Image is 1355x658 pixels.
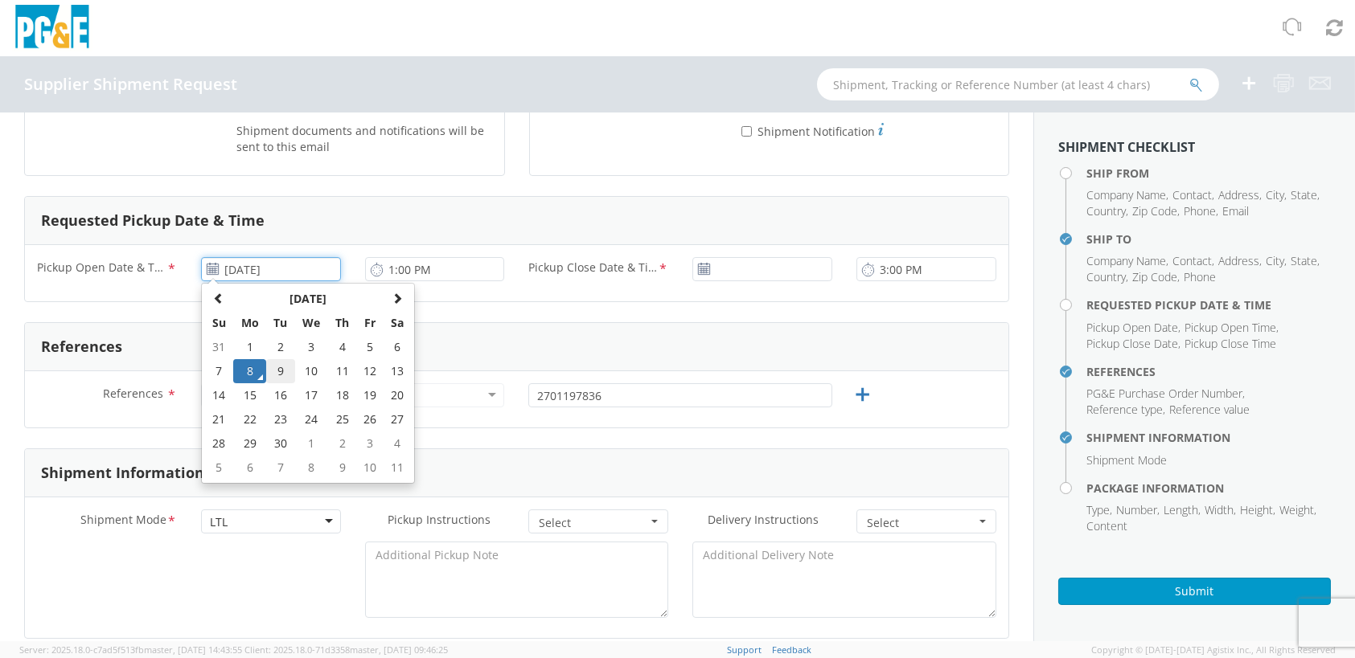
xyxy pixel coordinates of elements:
h3: References [41,339,122,355]
li: , [1086,253,1168,269]
span: Pickup Open Date & Time [37,260,166,278]
span: Client: 2025.18.0-71d3358 [244,644,448,656]
td: 15 [233,383,267,407]
h4: Supplier Shipment Request [24,76,237,93]
li: , [1291,253,1320,269]
li: , [1279,502,1316,518]
td: 8 [233,359,267,383]
input: Shipment Notification [741,126,752,137]
span: Zip Code [1132,269,1177,284]
td: 10 [295,359,329,383]
td: 16 [266,383,294,407]
td: 13 [384,359,411,383]
span: Address [1218,253,1259,268]
span: Pickup Close Date & Time [528,260,658,278]
li: , [1086,320,1180,336]
td: 17 [295,383,329,407]
li: , [1164,502,1201,518]
li: , [1086,336,1180,352]
span: Country [1086,203,1126,219]
h4: Ship To [1086,233,1331,245]
span: Pickup Open Date [1086,320,1178,335]
th: Fr [356,311,384,335]
span: Number [1116,502,1157,517]
td: 4 [384,431,411,456]
li: , [1185,320,1279,336]
li: , [1116,502,1160,518]
th: Select Month [233,287,384,311]
li: , [1132,203,1180,219]
span: Select [867,515,975,531]
h3: Requested Pickup Date & Time [41,213,265,229]
td: 19 [356,383,384,407]
span: Server: 2025.18.0-c7ad5f513fb [19,644,242,656]
h4: Package Information [1086,482,1331,494]
span: Content [1086,518,1127,533]
span: State [1291,253,1317,268]
span: Zip Code [1132,203,1177,219]
td: 8 [295,456,329,480]
span: Pickup Close Time [1185,336,1276,351]
td: 3 [356,431,384,456]
td: 28 [205,431,233,456]
button: Select [528,509,668,533]
li: , [1266,253,1287,269]
span: PG&E Purchase Order Number [1086,386,1242,401]
td: 22 [233,407,267,431]
span: Contact [1172,187,1212,202]
span: Select [539,515,647,531]
td: 24 [295,407,329,431]
input: Shipment, Tracking or Reference Number (at least 4 chars) [817,68,1219,100]
th: Sa [384,311,411,335]
span: Shipment Mode [1086,452,1167,468]
span: Reference value [1169,402,1250,417]
input: 10 Digit PG&E PO Number [528,383,832,407]
span: Phone [1184,203,1216,219]
li: , [1086,402,1165,418]
label: Shipment Notification [741,121,884,140]
span: Shipment Mode [80,512,166,530]
td: 31 [205,335,233,359]
td: 29 [233,431,267,456]
td: 9 [328,456,356,480]
span: Weight [1279,502,1314,517]
img: pge-logo-06675f144f4cfa6a6814.png [12,5,92,52]
span: Length [1164,502,1198,517]
a: Support [728,644,762,656]
label: Shipment documents and notifications will be sent to this email [236,121,491,155]
span: Address [1218,187,1259,202]
span: Height [1240,502,1273,517]
div: LTL [210,514,228,530]
span: Company Name [1086,187,1166,202]
span: Company Name [1086,253,1166,268]
th: Mo [233,311,267,335]
li: , [1172,253,1214,269]
button: Submit [1058,578,1331,605]
li: , [1086,203,1128,219]
td: 7 [205,359,233,383]
td: 7 [266,456,294,480]
li: , [1086,502,1112,518]
td: 18 [328,383,356,407]
td: 5 [205,456,233,480]
td: 21 [205,407,233,431]
span: Contact [1172,253,1212,268]
td: 3 [295,335,329,359]
span: Next Month [392,292,403,304]
span: Email [1222,203,1249,219]
h4: Ship From [1086,167,1331,179]
th: Tu [266,311,294,335]
td: 6 [233,456,267,480]
th: We [295,311,329,335]
li: , [1086,187,1168,203]
a: Feedback [773,644,812,656]
h4: Requested Pickup Date & Time [1086,299,1331,311]
li: , [1086,386,1245,402]
span: Country [1086,269,1126,284]
td: 26 [356,407,384,431]
td: 6 [384,335,411,359]
span: Width [1205,502,1234,517]
strong: Shipment Checklist [1058,138,1195,156]
td: 11 [328,359,356,383]
span: Phone [1184,269,1216,284]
